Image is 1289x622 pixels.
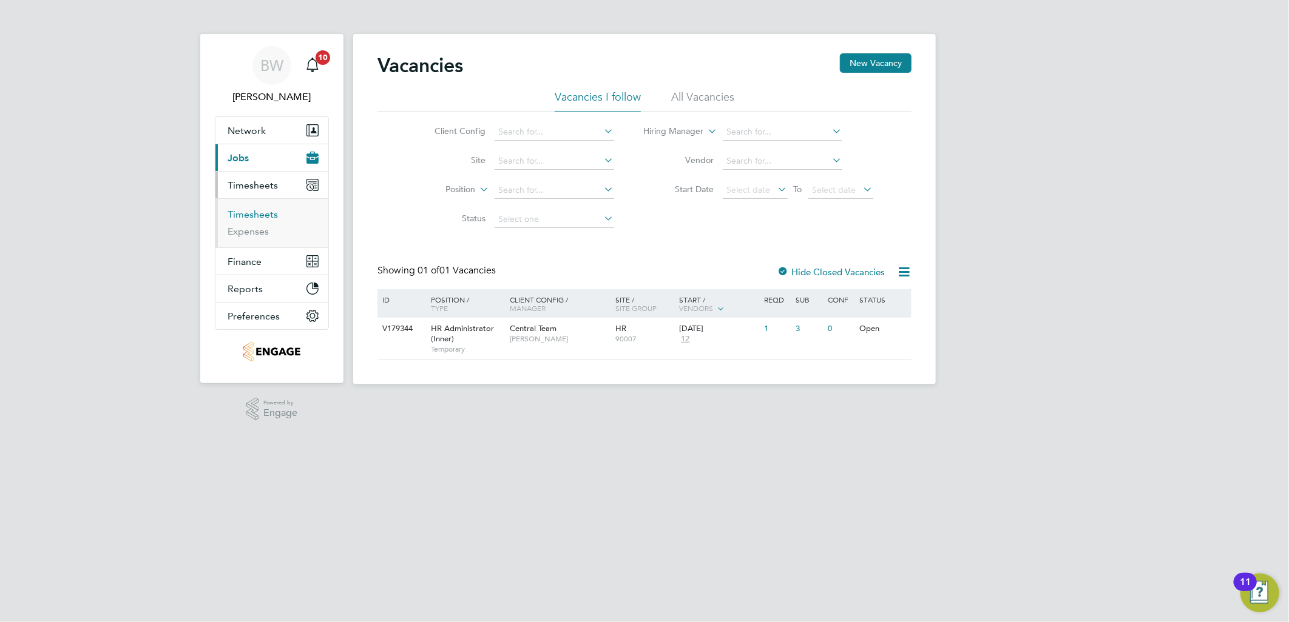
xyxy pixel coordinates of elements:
span: Site Group [616,303,657,313]
a: Powered byEngage [246,398,298,421]
button: Finance [215,248,328,275]
a: 10 [300,46,325,85]
li: All Vacancies [671,90,734,112]
div: Conf [825,289,856,310]
div: Showing [377,264,498,277]
span: HR [616,323,627,333]
div: Client Config / [507,289,613,318]
label: Client Config [416,125,486,136]
div: 0 [825,318,856,340]
div: Reqd [761,289,793,310]
span: Temporary [431,344,504,354]
span: Select date [727,184,771,195]
label: Vendor [644,155,714,166]
span: To [790,181,806,197]
button: Reports [215,275,328,302]
span: HR Administrator (Inner) [431,323,494,344]
h2: Vacancies [377,53,463,78]
span: Select date [813,184,856,195]
span: Network [228,125,266,136]
div: Status [857,289,910,310]
a: Go to home page [215,342,329,361]
input: Select one [495,211,614,228]
button: New Vacancy [840,53,912,73]
span: Reports [228,283,263,295]
a: Expenses [228,226,269,237]
div: 11 [1240,582,1251,598]
div: Position / [422,289,507,318]
input: Search for... [723,124,842,141]
div: Start / [676,289,761,319]
div: V179344 [379,318,422,340]
div: ID [379,289,422,310]
label: Hide Closed Vacancies [777,266,885,278]
span: Timesheets [228,179,278,191]
input: Search for... [495,153,614,170]
label: Hiring Manager [634,125,704,138]
button: Network [215,117,328,144]
span: BW [260,58,283,73]
div: Timesheets [215,198,328,247]
span: Vendors [679,303,713,313]
span: Powered by [263,398,297,408]
span: Barrie Wreford [215,90,329,104]
div: [DATE] [679,324,758,334]
button: Timesheets [215,172,328,198]
img: portfoliopayroll-logo-retina.png [243,342,300,361]
span: 90007 [616,334,674,344]
input: Search for... [723,153,842,170]
div: Open [857,318,910,340]
span: Engage [263,408,297,418]
label: Start Date [644,184,714,195]
span: Preferences [228,310,280,322]
div: 1 [761,318,793,340]
span: 01 Vacancies [418,264,496,276]
input: Search for... [495,182,614,199]
span: Manager [510,303,546,313]
span: 10 [316,50,330,65]
div: Site / [613,289,677,318]
span: Type [431,303,448,313]
label: Site [416,155,486,166]
button: Jobs [215,144,328,171]
a: Timesheets [228,209,278,220]
label: Position [406,184,476,196]
span: Central Team [510,323,557,333]
label: Status [416,213,486,224]
span: 12 [679,334,691,344]
div: 3 [793,318,825,340]
span: [PERSON_NAME] [510,334,610,344]
div: Sub [793,289,825,310]
nav: Main navigation [200,34,343,383]
input: Search for... [495,124,614,141]
button: Open Resource Center, 11 new notifications [1240,574,1279,612]
a: BW[PERSON_NAME] [215,46,329,104]
li: Vacancies I follow [555,90,641,112]
button: Preferences [215,303,328,329]
span: Jobs [228,152,249,164]
span: Finance [228,256,262,267]
span: 01 of [418,264,439,276]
